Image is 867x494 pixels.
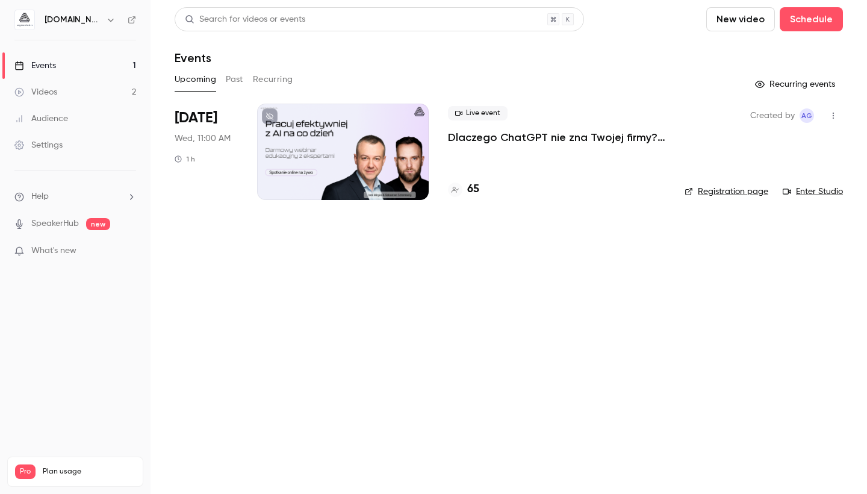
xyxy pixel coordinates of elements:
[14,60,56,72] div: Events
[750,75,843,94] button: Recurring events
[226,70,243,89] button: Past
[448,130,665,145] a: Dlaczego ChatGPT nie zna Twojej firmy? Praktyczny przewodnik przygotowania wiedzy firmowej jako k...
[175,104,238,200] div: Aug 13 Wed, 11:00 AM (Europe/Warsaw)
[448,181,479,198] a: 65
[31,245,76,257] span: What's new
[175,51,211,65] h1: Events
[15,464,36,479] span: Pro
[14,139,63,151] div: Settings
[185,13,305,26] div: Search for videos or events
[45,14,101,26] h6: [DOMAIN_NAME]
[780,7,843,31] button: Schedule
[14,86,57,98] div: Videos
[175,133,231,145] span: Wed, 11:00 AM
[175,70,216,89] button: Upcoming
[801,108,812,123] span: AG
[31,190,49,203] span: Help
[14,113,68,125] div: Audience
[467,181,479,198] h4: 65
[253,70,293,89] button: Recurring
[750,108,795,123] span: Created by
[31,217,79,230] a: SpeakerHub
[14,190,136,203] li: help-dropdown-opener
[800,108,814,123] span: Aleksandra Grabarska
[685,186,768,198] a: Registration page
[43,467,135,477] span: Plan usage
[783,186,843,198] a: Enter Studio
[86,218,110,230] span: new
[448,106,508,120] span: Live event
[706,7,775,31] button: New video
[15,10,34,30] img: aigmented.io
[175,154,195,164] div: 1 h
[175,108,217,128] span: [DATE]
